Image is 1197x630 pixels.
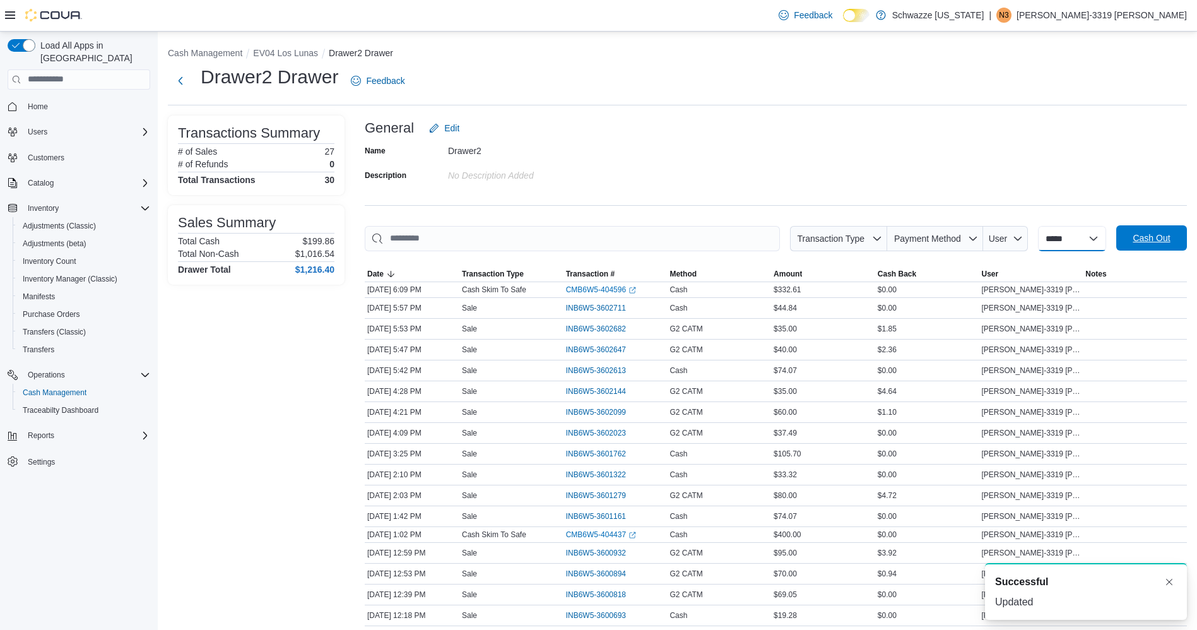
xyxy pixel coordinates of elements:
a: Customers [23,150,69,165]
button: User [979,266,1083,282]
button: Home [3,97,155,116]
button: Method [667,266,771,282]
span: Users [28,127,47,137]
span: Feedback [366,74,404,87]
h1: Drawer2 Drawer [201,64,338,90]
label: Name [365,146,386,156]
span: Traceabilty Dashboard [18,403,150,418]
div: [DATE] 5:53 PM [365,321,459,336]
button: Inventory Manager (Classic) [13,270,155,288]
span: Amount [774,269,802,279]
span: INB6W5-3600818 [566,590,626,600]
span: INB6W5-3601161 [566,511,626,521]
a: Purchase Orders [18,307,85,322]
span: Customers [23,150,150,165]
span: G2 CATM [669,407,702,417]
span: [PERSON_NAME]-3319 [PERSON_NAME] [982,449,1081,459]
span: $95.00 [774,548,797,558]
span: [PERSON_NAME]-3319 [PERSON_NAME] [982,366,1081,376]
button: Edit [424,116,464,141]
div: $0.94 [875,566,979,581]
button: Inventory Count [13,253,155,270]
button: Reports [3,427,155,444]
span: Method [669,269,697,279]
button: Settings [3,452,155,470]
span: G2 CATM [669,590,702,600]
p: | [989,8,991,23]
p: $1,016.54 [295,249,334,259]
button: Traceabilty Dashboard [13,401,155,419]
div: [DATE] 2:03 PM [365,488,459,503]
div: Notification [995,574,1177,590]
span: INB6W5-3602023 [566,428,626,438]
span: [PERSON_NAME]-3319 [PERSON_NAME] [982,303,1081,313]
a: Home [23,99,53,114]
div: [DATE] 3:25 PM [365,446,459,461]
span: Manifests [18,289,150,304]
span: $74.07 [774,511,797,521]
span: Purchase Orders [18,307,150,322]
span: Cash [669,530,687,540]
span: Transfers (Classic) [18,324,150,340]
p: Sale [462,470,477,480]
span: Transfers (Classic) [23,327,86,337]
input: This is a search bar. As you type, the results lower in the page will automatically filter. [365,226,780,251]
p: Sale [462,324,477,334]
span: G2 CATM [669,548,702,558]
h6: Total Non-Cash [178,249,239,259]
div: Noe-3319 Gonzales [996,8,1011,23]
button: Users [23,124,52,140]
div: [DATE] 4:09 PM [365,425,459,441]
span: Settings [28,457,55,467]
h4: 30 [324,175,334,185]
button: Catalog [23,175,59,191]
span: G2 CATM [669,345,702,355]
div: [DATE] 5:42 PM [365,363,459,378]
button: Adjustments (beta) [13,235,155,253]
button: INB6W5-3602144 [566,384,639,399]
p: Sale [462,449,477,459]
button: INB6W5-3602682 [566,321,639,336]
div: Drawer2 [448,141,617,156]
span: INB6W5-3602647 [566,345,626,355]
button: INB6W5-3601762 [566,446,639,461]
button: Transaction # [563,266,668,282]
span: N3 [999,8,1008,23]
span: [PERSON_NAME]-3319 [PERSON_NAME] [982,511,1081,521]
span: G2 CATM [669,386,702,396]
span: Reports [23,428,150,443]
div: $0.00 [875,446,979,461]
p: 0 [329,159,334,169]
h3: Sales Summary [178,215,276,230]
button: Operations [23,367,70,383]
button: Amount [771,266,875,282]
p: Sale [462,610,477,621]
button: INB6W5-3602647 [566,342,639,357]
span: Transaction Type [797,234,864,244]
button: INB6W5-3600932 [566,545,639,561]
p: Sale [462,548,477,558]
div: $3.92 [875,545,979,561]
nav: An example of EuiBreadcrumbs [168,47,1187,62]
span: [PERSON_NAME]-3319 [PERSON_NAME] [982,345,1081,355]
span: Successful [995,574,1048,590]
a: Inventory Manager (Classic) [18,271,122,287]
button: Purchase Orders [13,306,155,323]
button: Adjustments (Classic) [13,217,155,235]
span: G2 CATM [669,324,702,334]
span: Cash Back [878,269,916,279]
h4: Drawer Total [178,264,231,275]
span: Settings [23,453,150,469]
div: $0.00 [875,282,979,297]
div: $4.64 [875,384,979,399]
span: Cash Management [23,388,86,398]
span: Operations [28,370,65,380]
button: Transaction Type [790,226,887,251]
span: Cash Out [1133,232,1170,244]
input: Dark Mode [843,9,870,22]
span: Cash [669,285,687,295]
a: CMB6W5-404437External link [566,530,636,540]
span: INB6W5-3602144 [566,386,626,396]
span: $69.05 [774,590,797,600]
span: Users [23,124,150,140]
